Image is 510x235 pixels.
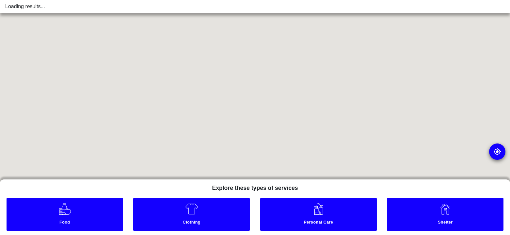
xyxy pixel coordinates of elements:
[8,220,121,227] small: Food
[260,198,377,231] a: Personal Care
[135,220,248,227] small: Clothing
[439,202,452,215] img: Shelter
[185,202,198,215] img: Clothing
[312,202,325,215] img: Personal Care
[7,198,123,231] a: Food
[5,3,505,10] div: Loading results...
[207,179,303,194] h5: Explore these types of services
[133,198,250,231] a: Clothing
[387,198,503,231] a: Shelter
[262,220,375,227] small: Personal Care
[389,220,502,227] small: Shelter
[493,148,501,156] img: go to my location
[58,202,72,215] img: Food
